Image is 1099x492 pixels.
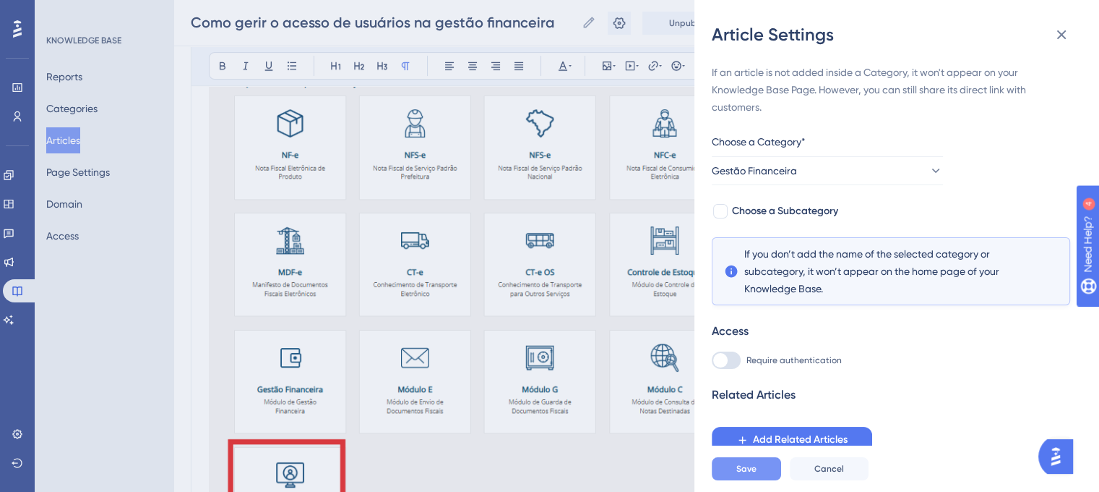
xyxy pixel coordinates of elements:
[100,7,105,19] div: 4
[712,427,872,453] button: Add Related Articles
[814,463,844,475] span: Cancel
[712,457,781,480] button: Save
[732,203,838,220] span: Choose a Subcategory
[753,431,848,449] span: Add Related Articles
[712,162,797,179] span: Gestão Financeira
[1038,435,1082,478] iframe: UserGuiding AI Assistant Launcher
[744,245,1038,297] span: If you don’t add the name of the selected category or subcategory, it won’t appear on the home pa...
[34,4,90,21] span: Need Help?
[712,64,1070,116] div: If an article is not added inside a Category, it won't appear on your Knowledge Base Page. Howeve...
[712,386,796,404] div: Related Articles
[712,156,943,185] button: Gestão Financeira
[746,355,842,366] span: Require authentication
[712,133,806,150] span: Choose a Category*
[712,23,1082,46] div: Article Settings
[712,323,749,340] div: Access
[736,463,757,475] span: Save
[790,457,869,480] button: Cancel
